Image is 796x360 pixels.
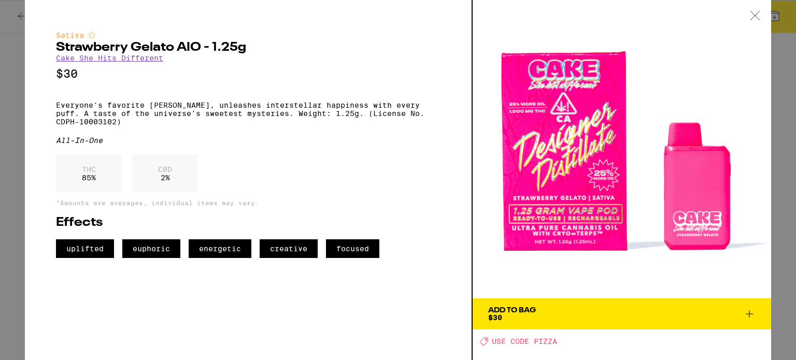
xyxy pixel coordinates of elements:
span: euphoric [122,239,180,258]
button: Add To Bag$30 [473,298,771,329]
span: USE CODE PIZZA [492,337,557,345]
div: 2 % [132,155,198,192]
span: energetic [189,239,251,258]
p: $30 [56,67,440,80]
a: Cake She Hits Different [56,54,163,62]
div: Sativa [56,31,440,39]
div: 85 % [56,155,122,192]
span: focused [326,239,379,258]
div: Add To Bag [488,307,536,314]
h2: Strawberry Gelato AIO - 1.25g [56,41,440,54]
p: CBD [158,165,172,174]
span: creative [260,239,318,258]
p: THC [82,165,96,174]
span: $30 [488,313,502,322]
p: *Amounts are averages, individual items may vary. [56,199,440,206]
img: sativaColor.svg [88,31,96,39]
div: All-In-One [56,136,440,145]
h2: Effects [56,217,440,229]
p: Everyone's favorite [PERSON_NAME], unleashes interstellar happiness with every puff. A taste of t... [56,101,440,126]
span: uplifted [56,239,114,258]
